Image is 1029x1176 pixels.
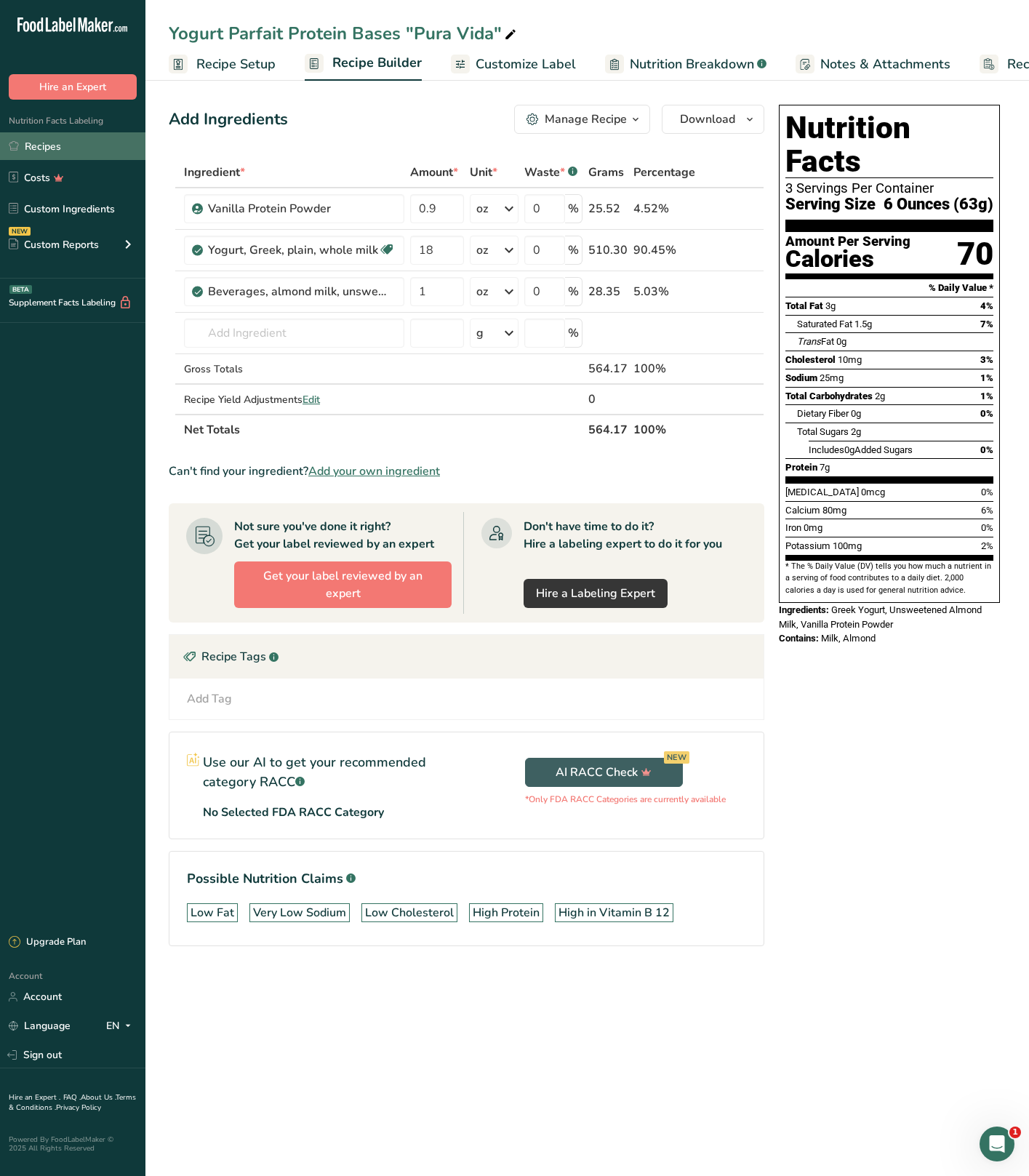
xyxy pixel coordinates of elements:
span: 6% [981,505,993,516]
span: Download [680,111,735,128]
div: High Protein [473,904,540,921]
iframe: Intercom live chat [980,1127,1014,1161]
span: 0mg [804,522,822,533]
h1: Nutrition Facts [785,111,993,178]
div: Add Tag [187,690,232,708]
span: Recipe Builder [332,53,422,73]
div: 3 Servings Per Container [785,181,993,196]
span: Iron [785,522,801,533]
span: Sodium [785,372,817,383]
a: Nutrition Breakdown [605,48,766,81]
th: Net Totals [181,414,585,444]
span: Amount [410,164,458,181]
section: * The % Daily Value (DV) tells you how much a nutrient in a serving of food contributes to a dail... [785,561,993,596]
span: Recipe Setup [196,55,276,74]
div: 5.03% [633,283,695,300]
div: oz [476,241,488,259]
th: 564.17 [585,414,630,444]
span: Get your label reviewed by an expert [247,567,439,602]
span: 0% [981,487,993,497]
a: Terms & Conditions . [9,1092,136,1113]
div: oz [476,200,488,217]
span: Customize Label [476,55,576,74]
a: FAQ . [63,1092,81,1103]
span: 6 Ounces (63g) [884,196,993,214]
div: 564.17 [588,360,628,377]
span: 7g [820,462,830,473]
div: 510.30 [588,241,628,259]
span: Cholesterol [785,354,836,365]
button: Manage Recipe [514,105,650,134]
h1: Possible Nutrition Claims [187,869,746,889]
button: Hire an Expert [9,74,137,100]
span: 0g [851,408,861,419]
span: [MEDICAL_DATA] [785,487,859,497]
a: About Us . [81,1092,116,1103]
span: 0% [980,408,993,419]
i: Trans [797,336,821,347]
span: Includes Added Sugars [809,444,913,455]
div: Add Ingredients [169,108,288,132]
div: High in Vitamin B 12 [558,904,670,921]
span: 1.5g [854,319,872,329]
a: Customize Label [451,48,576,81]
span: Percentage [633,164,695,181]
a: Hire a Labeling Expert [524,579,668,608]
span: Potassium [785,540,830,551]
span: Contains: [779,633,819,644]
div: NEW [664,751,689,764]
div: Waste [524,164,577,181]
span: 3% [980,354,993,365]
span: Nutrition Breakdown [630,55,754,74]
div: Yogurt Parfait Protein Bases "Pura Vida" [169,20,519,47]
span: 1% [980,391,993,401]
div: Calories [785,249,910,270]
div: Can't find your ingredient? [169,463,764,480]
a: Recipe Setup [169,48,276,81]
a: Notes & Attachments [796,48,950,81]
div: 4.52% [633,200,695,217]
span: 0g [844,444,854,455]
div: g [476,324,484,342]
a: Privacy Policy [56,1103,101,1113]
button: Get your label reviewed by an expert [234,561,452,608]
span: 3g [825,300,836,311]
section: % Daily Value * [785,279,993,297]
span: Saturated Fat [797,319,852,329]
span: 2% [981,540,993,551]
span: Ingredients: [779,604,829,615]
div: Low Fat [191,904,234,921]
div: 90.45% [633,241,695,259]
div: BETA [9,285,32,294]
a: Recipe Builder [305,47,422,81]
div: 25.52 [588,200,628,217]
div: Upgrade Plan [9,935,86,950]
p: *Only FDA RACC Categories are currently available [525,793,726,806]
div: Manage Recipe [545,111,627,128]
a: Language [9,1013,71,1039]
div: Amount Per Serving [785,235,910,249]
span: 1 [1009,1127,1021,1138]
span: Dietary Fiber [797,408,849,419]
span: Notes & Attachments [820,55,950,74]
span: Ingredient [184,164,245,181]
div: Low Cholesterol [365,904,454,921]
span: 25mg [820,372,844,383]
span: Calcium [785,505,820,516]
span: 0% [980,444,993,455]
span: Fat [797,336,834,347]
span: Greek Yogurt, Unsweetened Almond Milk, Vanilla Protein Powder [779,604,982,630]
span: Total Fat [785,300,823,311]
span: 0mcg [861,487,885,497]
div: 100% [633,360,695,377]
span: 1% [980,372,993,383]
span: 10mg [838,354,862,365]
th: 100% [630,414,698,444]
span: Edit [303,393,320,407]
span: Total Sugars [797,426,849,437]
span: 2g [851,426,861,437]
div: Powered By FoodLabelMaker © 2025 All Rights Reserved [9,1135,137,1153]
span: 4% [980,300,993,311]
span: Grams [588,164,624,181]
div: NEW [9,227,31,236]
